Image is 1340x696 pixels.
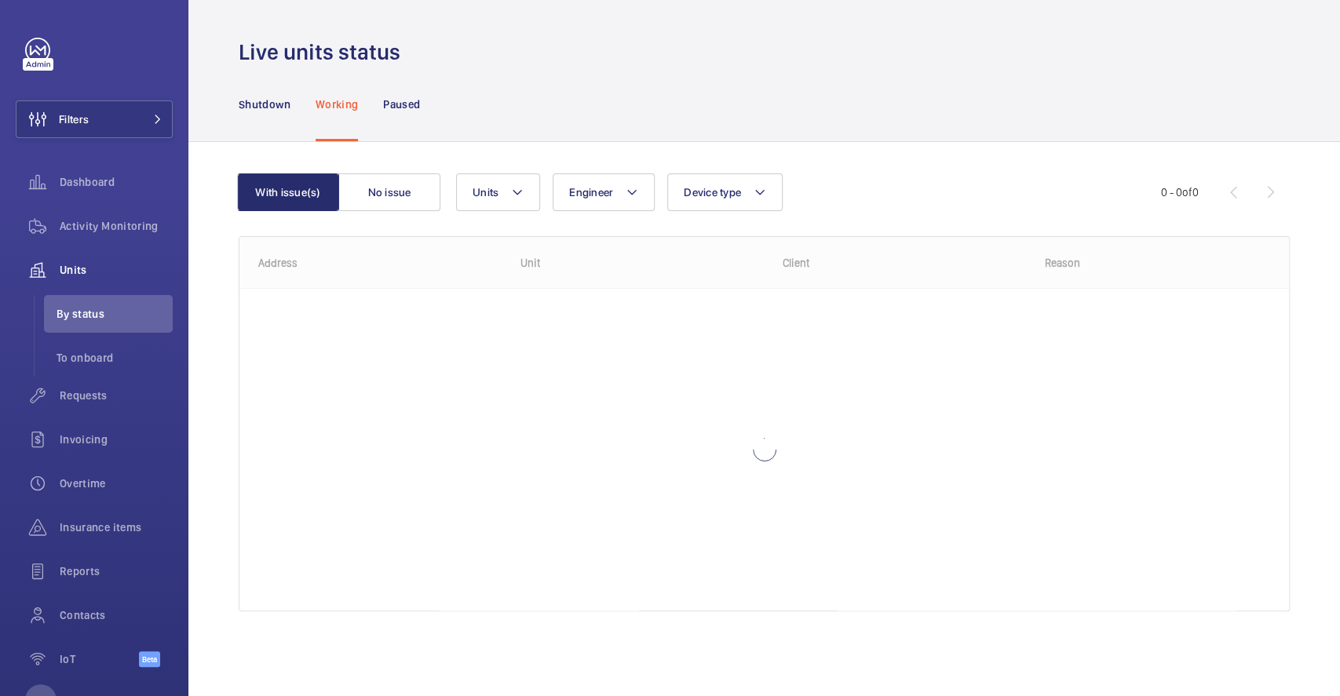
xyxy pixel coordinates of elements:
[57,306,173,322] span: By status
[473,186,498,199] span: Units
[59,111,89,127] span: Filters
[60,519,173,535] span: Insurance items
[16,100,173,138] button: Filters
[1161,187,1199,198] span: 0 - 0 0
[316,97,358,112] p: Working
[57,350,173,366] span: To onboard
[456,173,540,211] button: Units
[338,173,440,211] button: No issue
[569,186,613,199] span: Engineer
[553,173,655,211] button: Engineer
[60,563,173,579] span: Reports
[60,262,173,278] span: Units
[667,173,783,211] button: Device type
[684,186,741,199] span: Device type
[60,651,139,667] span: IoT
[239,97,290,112] p: Shutdown
[237,173,339,211] button: With issue(s)
[383,97,420,112] p: Paused
[60,432,173,447] span: Invoicing
[60,174,173,190] span: Dashboard
[139,651,160,667] span: Beta
[60,218,173,234] span: Activity Monitoring
[239,38,410,67] h1: Live units status
[1182,186,1192,199] span: of
[60,476,173,491] span: Overtime
[60,388,173,403] span: Requests
[60,607,173,623] span: Contacts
